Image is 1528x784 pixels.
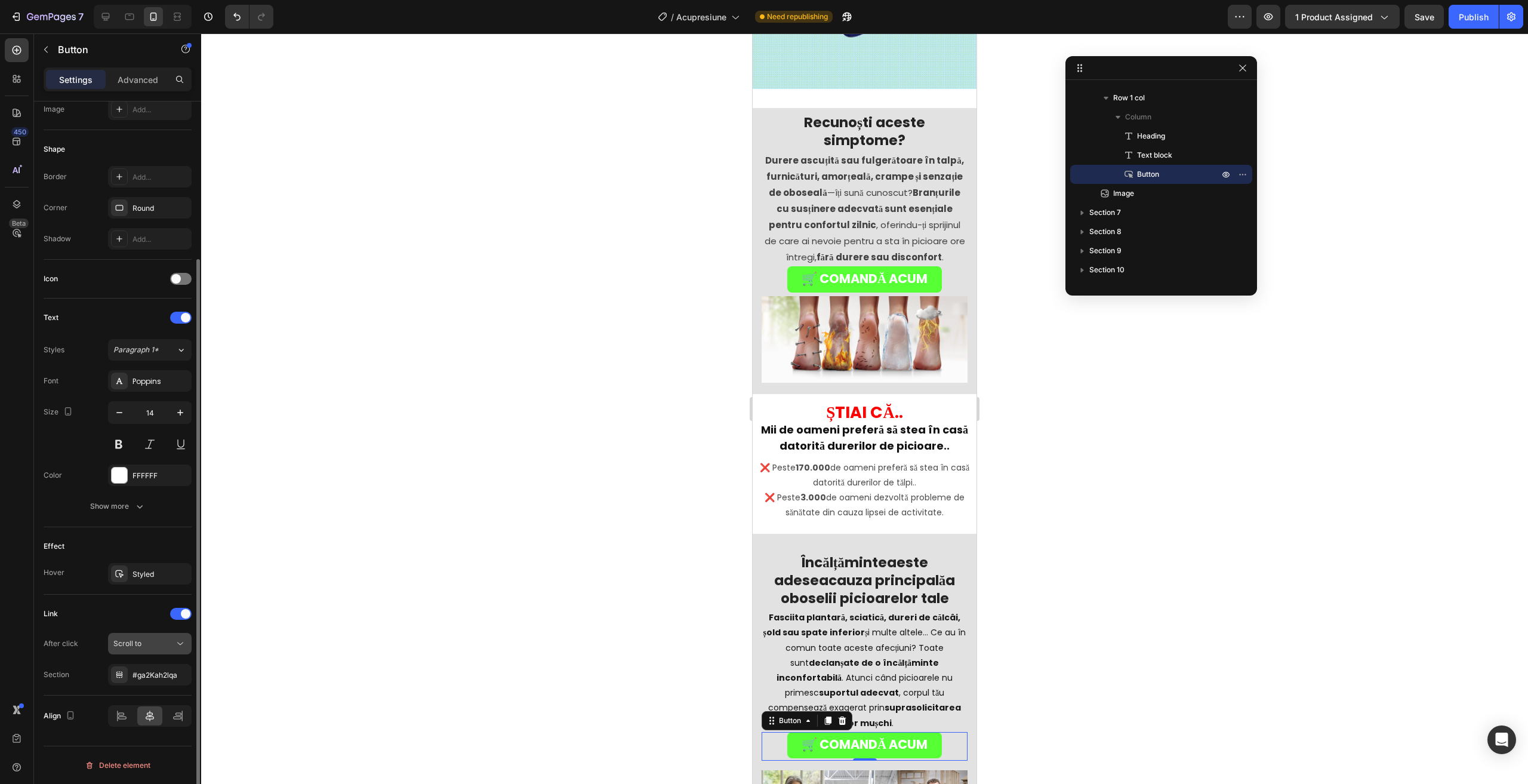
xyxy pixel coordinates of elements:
span: / [671,11,674,23]
div: Text [44,312,58,323]
div: Link [44,608,58,619]
div: Image [44,104,64,115]
div: Shape [44,144,65,155]
button: Paragraph 1* [108,339,192,361]
button: 1 product assigned [1285,5,1400,29]
div: 450 [11,127,29,137]
div: Beta [9,219,29,228]
button: Delete element [44,756,192,775]
div: Add... [133,234,189,245]
p: Settings [59,73,93,86]
div: Size [44,404,75,420]
span: Column [1125,111,1151,123]
span: Save [1415,12,1434,22]
div: Corner [44,202,67,213]
div: Add... [133,172,189,183]
div: Open Intercom Messenger [1487,725,1516,754]
button: Show more [44,496,192,517]
div: #ga2Kah2lqa [133,670,189,681]
p: Advanced [118,73,158,86]
button: Publish [1449,5,1499,29]
div: Delete element [85,758,150,773]
p: 7 [78,10,84,24]
span: Acupresiune [676,11,726,23]
div: Poppins [133,376,189,387]
div: Border [44,171,67,182]
p: Button [58,42,159,57]
button: 7 [5,5,89,29]
div: Icon [44,273,58,284]
iframe: Design area [753,33,976,784]
div: Round [133,203,189,214]
span: Paragraph 1* [113,345,159,355]
span: Heading [1137,130,1165,142]
div: Effect [44,541,64,552]
div: Font [44,376,58,386]
div: Section [44,669,69,680]
div: Hover [44,567,64,578]
span: Image [1113,187,1134,199]
span: Section 8 [1089,226,1122,238]
span: Section 7 [1089,207,1121,219]
button: Save [1404,5,1444,29]
div: After click [44,638,78,649]
div: Shadow [44,233,71,244]
span: 1 product assigned [1295,11,1373,23]
button: Scroll to [108,633,192,654]
span: Text block [1137,149,1172,161]
div: Styles [44,345,64,355]
span: Section 9 [1089,245,1122,257]
div: Publish [1459,11,1489,23]
span: Row 1 col [1113,92,1145,104]
div: Styled [133,569,189,580]
div: Undo/Redo [225,5,273,29]
span: Section 10 [1089,264,1125,276]
span: Need republishing [767,11,828,22]
div: Show more [90,500,146,512]
span: Button [1137,168,1159,180]
div: Align [44,708,78,724]
span: Scroll to [113,639,141,648]
div: Add... [133,104,189,115]
div: Color [44,470,62,481]
div: FFFFFF [133,471,189,481]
